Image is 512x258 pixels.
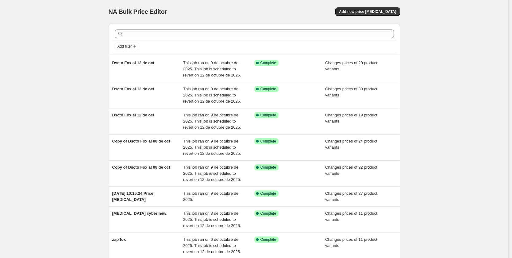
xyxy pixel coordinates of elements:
span: Complete [260,113,276,118]
span: Dscto Fox al 12 de oct [112,113,154,117]
span: This job ran on 9 de octubre de 2025. This job is scheduled to revert on 12 de octubre de 2025. [183,113,241,130]
span: Add filter [117,44,132,49]
button: Add new price [MEDICAL_DATA] [335,7,400,16]
span: Changes prices of 30 product variants [325,87,377,97]
span: This job ran on 9 de octubre de 2025. This job is scheduled to revert on 12 de octubre de 2025. [183,139,241,156]
span: [DATE] 10:15:24 Price [MEDICAL_DATA] [112,191,153,202]
span: Copy of Dscto Fox al 08 de oct [112,139,170,143]
span: Add new price [MEDICAL_DATA] [339,9,396,14]
span: Changes prices of 22 product variants [325,165,377,176]
span: This job ran on 9 de octubre de 2025. [183,191,238,202]
span: [MEDICAL_DATA] cyber new [112,211,166,216]
span: This job ran on 6 de octubre de 2025. This job is scheduled to revert on 12 de octubre de 2025. [183,237,241,254]
span: zap fox [112,237,126,242]
span: Complete [260,211,276,216]
button: Add filter [115,43,139,50]
span: This job ran on 9 de octubre de 2025. This job is scheduled to revert on 12 de octubre de 2025. [183,61,241,77]
span: This job ran on 9 de octubre de 2025. This job is scheduled to revert on 12 de octubre de 2025. [183,87,241,104]
span: Complete [260,191,276,196]
span: Changes prices of 11 product variants [325,211,377,222]
span: Copy of Dscto Fox al 08 de oct [112,165,170,170]
span: Dscto Fox al 12 de oct [112,61,154,65]
span: Complete [260,237,276,242]
span: Complete [260,139,276,144]
span: This job ran on 9 de octubre de 2025. This job is scheduled to revert on 12 de octubre de 2025. [183,165,241,182]
span: Changes prices of 27 product variants [325,191,377,202]
span: Changes prices of 20 product variants [325,61,377,71]
span: NA Bulk Price Editor [109,8,167,15]
span: Complete [260,87,276,92]
span: Complete [260,61,276,65]
span: Changes prices of 24 product variants [325,139,377,150]
span: Changes prices of 19 product variants [325,113,377,123]
span: Changes prices of 11 product variants [325,237,377,248]
span: Dscto Fox al 12 de oct [112,87,154,91]
span: Complete [260,165,276,170]
span: This job ran on 8 de octubre de 2025. This job is scheduled to revert on 12 de octubre de 2025. [183,211,241,228]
